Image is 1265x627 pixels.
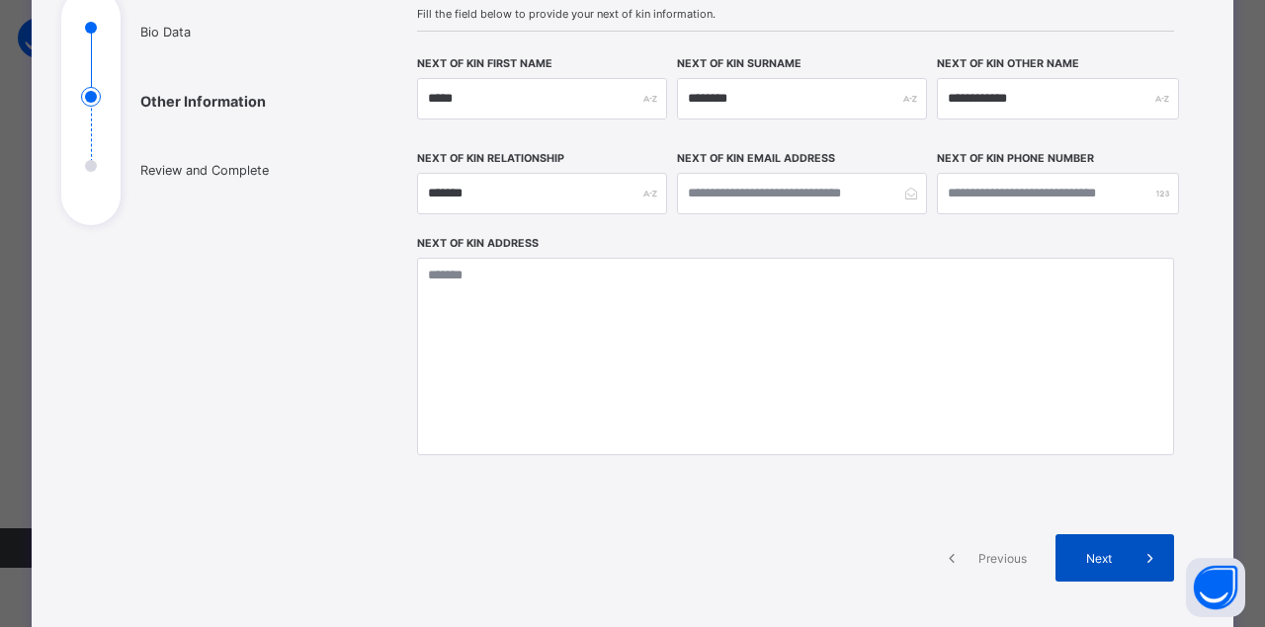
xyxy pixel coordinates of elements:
[975,551,1030,566] span: Previous
[677,152,835,165] label: Next of Kin Email Address
[417,7,1174,21] span: Fill the field below to provide your next of kin information.
[417,152,564,165] label: Next of Kin Relationship
[677,57,801,70] label: Next of Kin Surname
[1070,551,1127,566] span: Next
[417,237,539,250] label: Next of Kin Address
[937,152,1094,165] label: Next of Kin Phone Number
[1186,558,1245,617] button: Open asap
[417,57,552,70] label: Next of Kin First Name
[937,57,1079,70] label: Next of Kin Other Name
